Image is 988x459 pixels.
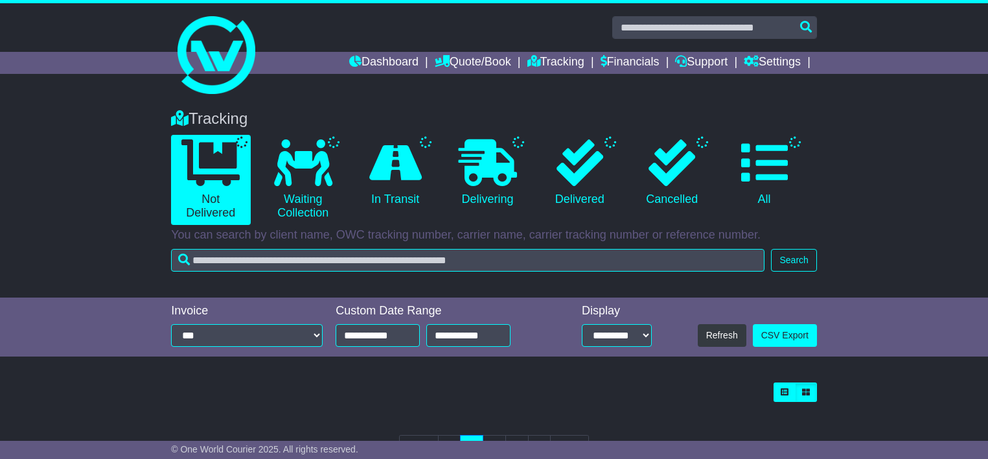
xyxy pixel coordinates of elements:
p: You can search by client name, OWC tracking number, carrier name, carrier tracking number or refe... [171,228,817,242]
span: © One World Courier 2025. All rights reserved. [171,444,358,454]
a: Financials [601,52,660,74]
a: In Transit [356,135,435,211]
a: All [724,135,803,211]
a: Delivered [540,135,619,211]
a: Dashboard [349,52,419,74]
div: Tracking [165,110,823,128]
div: Invoice [171,304,323,318]
a: Cancelled [632,135,711,211]
button: Refresh [698,324,746,347]
a: Delivering [448,135,527,211]
div: Custom Date Range [336,304,542,318]
a: Not Delivered [171,135,250,225]
a: CSV Export [753,324,817,347]
a: Settings [744,52,801,74]
a: Tracking [527,52,584,74]
a: Quote/Book [435,52,511,74]
a: Support [675,52,728,74]
a: Waiting Collection [264,135,343,225]
button: Search [771,249,816,272]
div: Display [582,304,652,318]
